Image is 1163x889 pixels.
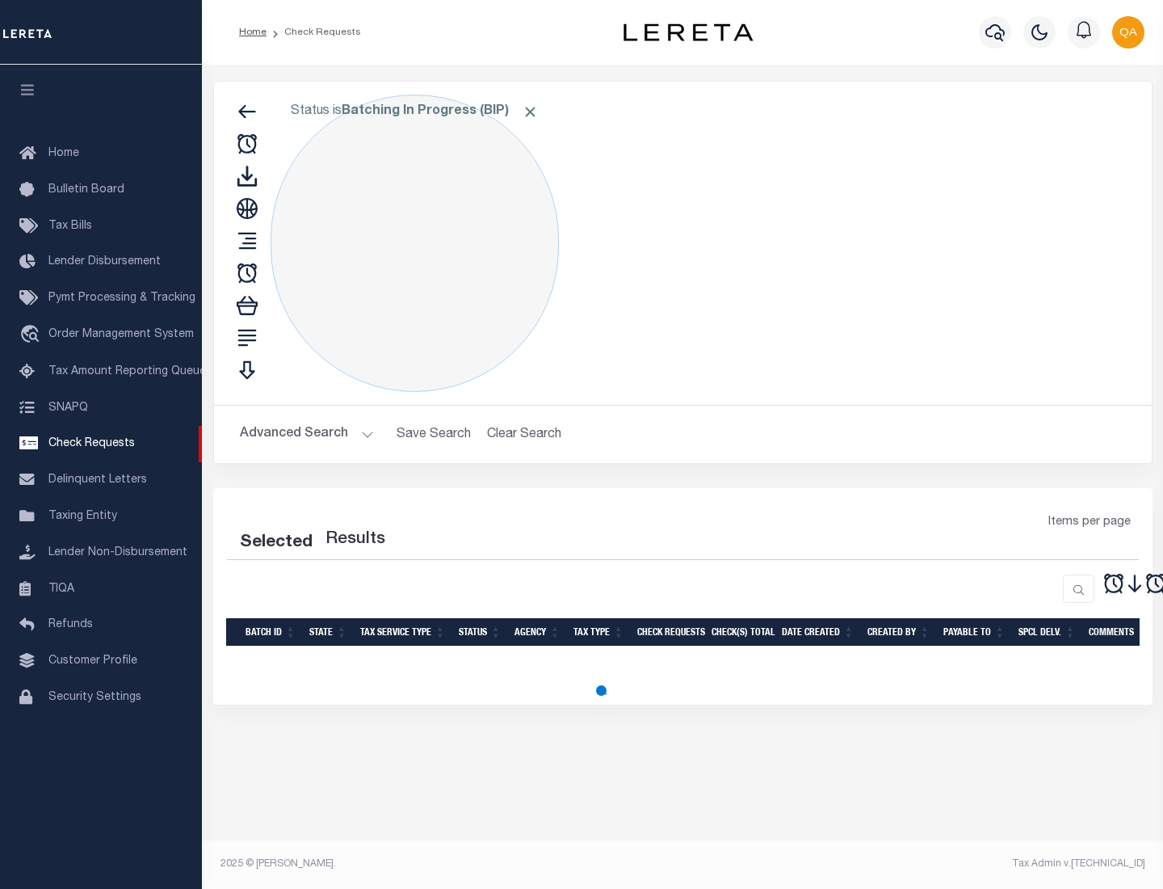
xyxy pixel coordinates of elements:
[1048,514,1131,532] span: Items per page
[567,618,631,647] th: Tax Type
[623,23,753,41] img: logo-dark.svg
[271,95,559,392] div: Click to Edit
[208,857,683,871] div: 2025 © [PERSON_NAME].
[695,857,1145,871] div: Tax Admin v.[TECHNICAL_ID]
[48,655,137,667] span: Customer Profile
[342,105,539,118] b: Batching In Progress (BIP)
[303,618,354,647] th: State
[48,256,161,268] span: Lender Disbursement
[240,530,313,556] div: Selected
[239,27,267,37] a: Home
[48,221,92,232] span: Tax Bills
[48,619,93,630] span: Refunds
[48,438,135,449] span: Check Requests
[631,618,705,647] th: Check Requests
[48,474,147,486] span: Delinquent Letters
[48,184,124,196] span: Bulletin Board
[48,692,141,703] span: Security Settings
[48,293,195,304] span: Pymt Processing & Tracking
[48,148,79,159] span: Home
[1012,618,1082,647] th: Spcl Delv.
[325,527,385,553] label: Results
[452,618,508,647] th: Status
[481,419,569,450] button: Clear Search
[267,25,361,40] li: Check Requests
[48,366,206,377] span: Tax Amount Reporting Queue
[1082,618,1155,647] th: Comments
[937,618,1012,647] th: Payable To
[48,329,194,340] span: Order Management System
[240,419,374,450] button: Advanced Search
[354,618,452,647] th: Tax Service Type
[508,618,567,647] th: Agency
[48,402,88,413] span: SNAPQ
[387,419,481,450] button: Save Search
[1112,16,1144,48] img: svg+xml;base64,PHN2ZyB4bWxucz0iaHR0cDovL3d3dy53My5vcmcvMjAwMC9zdmciIHBvaW50ZXItZXZlbnRzPSJub25lIi...
[775,618,861,647] th: Date Created
[48,583,74,594] span: TIQA
[48,547,187,558] span: Lender Non-Disbursement
[705,618,775,647] th: Check(s) Total
[48,511,117,522] span: Taxing Entity
[522,103,539,120] span: Click to Remove
[861,618,937,647] th: Created By
[239,618,303,647] th: Batch Id
[19,325,45,346] i: travel_explore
